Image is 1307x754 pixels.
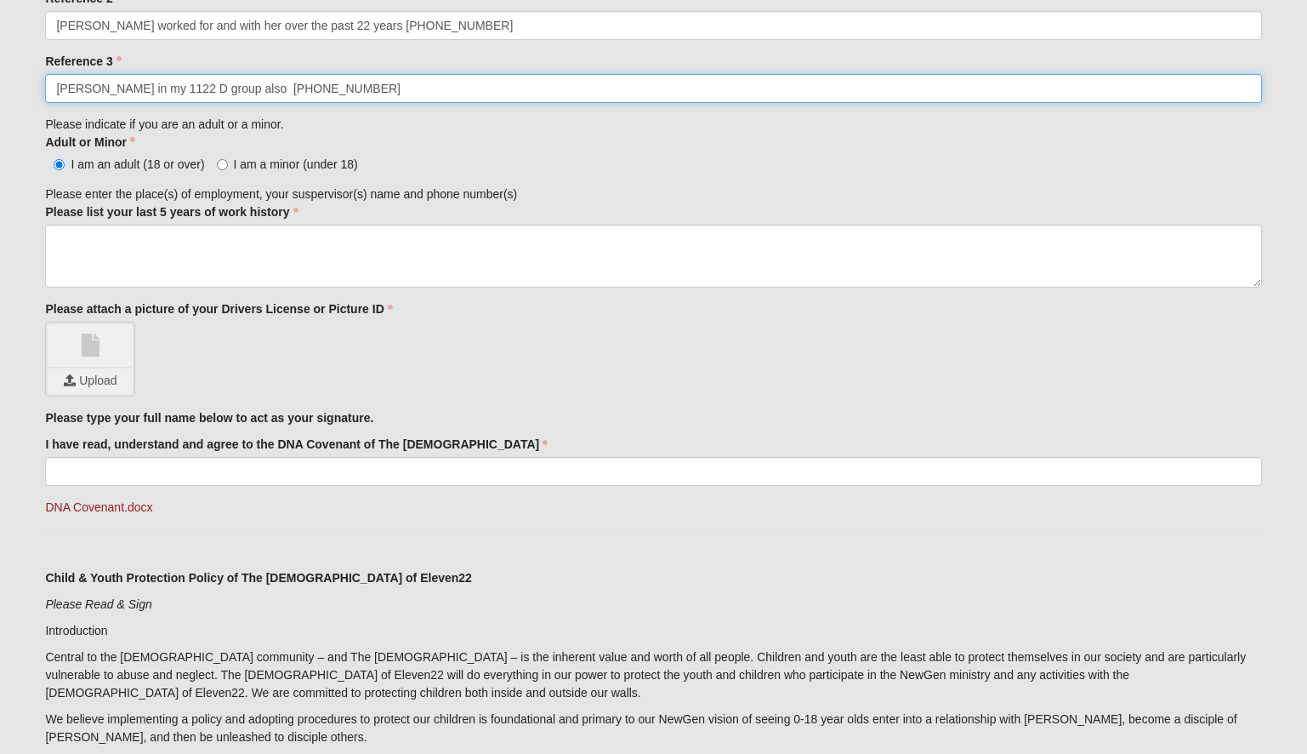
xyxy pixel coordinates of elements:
[234,157,358,171] span: I am a minor (under 18)
[45,300,392,317] label: Please attach a picture of your Drivers License or Picture ID
[54,159,65,170] input: I am an adult (18 or over)
[45,571,471,585] strong: Child & Youth Protection Policy of The [DEMOGRAPHIC_DATA] of Eleven22
[45,597,151,611] i: Please Read & Sign
[217,159,228,170] input: I am a minor (under 18)
[45,436,548,453] label: I have read, understand and agree to the DNA Covenant of The [DEMOGRAPHIC_DATA]
[45,134,135,151] label: Adult or Minor
[45,622,1261,640] p: Introduction
[45,203,298,220] label: Please list your last 5 years of work history
[45,500,152,514] a: DNA Covenant.docx
[45,411,373,425] strong: Please type your full name below to act as your signature.
[45,648,1261,702] p: Central to the [DEMOGRAPHIC_DATA] community – and The [DEMOGRAPHIC_DATA] – is the inherent value ...
[45,711,1261,746] p: We believe implementing a policy and adopting procedures to protect our children is foundational ...
[45,53,121,70] label: Reference 3
[71,157,204,171] span: I am an adult (18 or over)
